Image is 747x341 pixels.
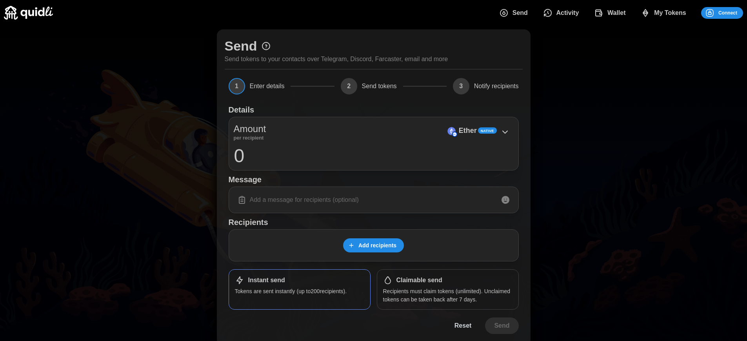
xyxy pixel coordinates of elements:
[654,5,686,21] span: My Tokens
[225,54,448,64] p: Send tokens to your contacts over Telegram, Discord, Farcaster, email and more
[250,83,285,89] span: Enter details
[343,238,404,252] button: Add recipients
[229,78,245,94] span: 1
[4,6,53,20] img: Quidli
[459,125,477,136] p: Ether
[235,287,364,295] p: Tokens are sent instantly (up to 200 recipients).
[341,78,357,94] span: 2
[234,146,514,165] input: 0
[447,127,456,135] img: Ether (on Base)
[229,174,519,185] h1: Message
[234,122,266,136] p: Amount
[453,78,519,94] button: 3Notify recipients
[718,7,737,18] span: Connect
[454,318,472,334] span: Reset
[537,5,588,21] button: Activity
[588,5,634,21] button: Wallet
[248,276,285,285] h1: Instant send
[635,5,695,21] button: My Tokens
[234,136,266,140] p: per recipient
[229,105,254,115] h1: Details
[396,276,442,285] h1: Claimable send
[358,239,396,252] span: Add recipients
[229,217,519,227] h1: Recipients
[445,317,481,334] button: Reset
[513,5,528,21] span: Send
[474,83,519,89] span: Notify recipients
[341,78,397,94] button: 2Send tokens
[556,5,579,21] span: Activity
[607,5,626,21] span: Wallet
[234,192,514,208] input: Add a message for recipients (optional)
[701,7,743,19] button: Connect
[481,128,494,134] span: Native
[229,78,285,94] button: 1Enter details
[453,78,469,94] span: 3
[383,287,513,303] p: Recipients must claim tokens (unlimited). Unclaimed tokens can be taken back after 7 days.
[494,318,509,334] span: Send
[485,317,518,334] button: Send
[362,83,397,89] span: Send tokens
[225,37,257,54] h1: Send
[493,5,537,21] button: Send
